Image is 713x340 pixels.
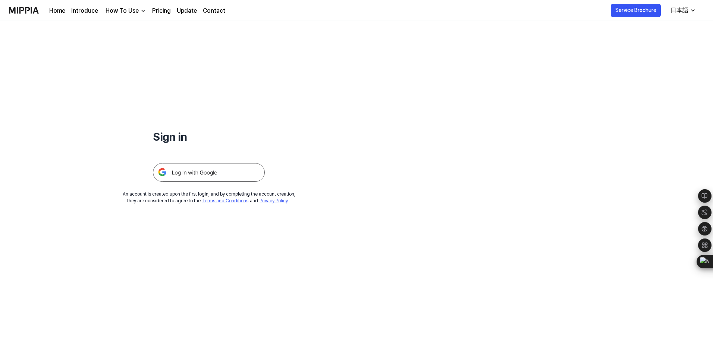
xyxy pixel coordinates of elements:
[665,3,700,18] button: 日本語
[202,198,248,203] a: Terms and Conditions
[669,6,690,15] div: 日本語
[153,163,265,182] img: 구글 로그인 버튼
[104,6,140,15] div: How To Use
[49,6,65,15] a: Home
[140,8,146,14] img: down
[611,4,661,17] button: Service Brochure
[104,6,146,15] button: How To Use
[260,198,288,203] a: Privacy Policy
[152,6,171,15] a: Pricing
[203,6,225,15] a: Contact
[153,128,265,145] h1: Sign in
[177,6,197,15] a: Update
[71,6,98,15] a: Introduce
[123,191,295,204] div: An account is created upon the first login, and by completing the account creation, they are cons...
